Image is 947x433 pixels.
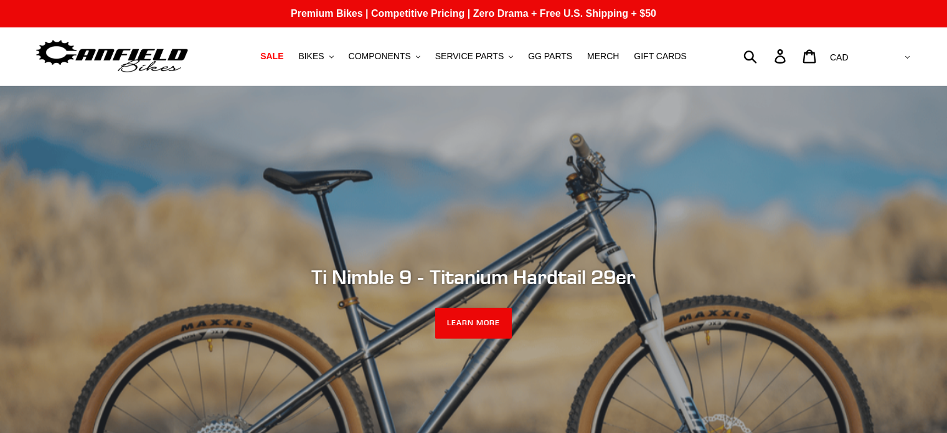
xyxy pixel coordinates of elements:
[522,48,578,65] a: GG PARTS
[750,42,782,70] input: Search
[581,48,625,65] a: MERCH
[528,51,572,62] span: GG PARTS
[298,51,324,62] span: BIKES
[634,51,687,62] span: GIFT CARDS
[435,308,512,339] a: LEARN MORE
[254,48,290,65] a: SALE
[429,48,519,65] button: SERVICE PARTS
[435,51,504,62] span: SERVICE PARTS
[587,51,619,62] span: MERCH
[260,51,283,62] span: SALE
[134,265,813,289] h2: Ti Nimble 9 - Titanium Hardtail 29er
[349,51,411,62] span: COMPONENTS
[342,48,426,65] button: COMPONENTS
[292,48,339,65] button: BIKES
[628,48,693,65] a: GIFT CARDS
[34,37,190,76] img: Canfield Bikes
